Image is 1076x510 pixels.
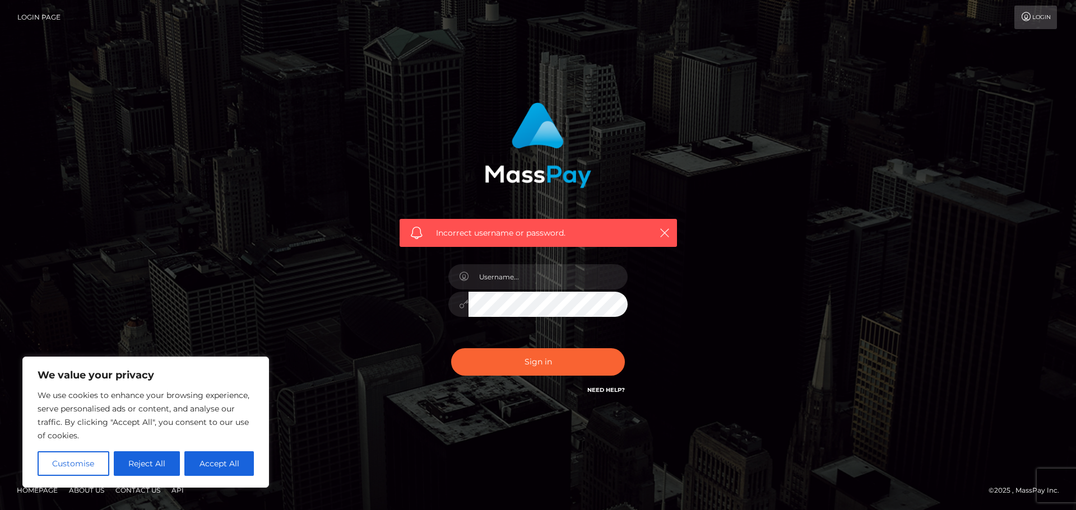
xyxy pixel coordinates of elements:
button: Sign in [451,348,625,376]
button: Customise [38,451,109,476]
a: Login Page [17,6,61,29]
button: Reject All [114,451,180,476]
img: MassPay Login [485,102,591,188]
a: Login [1014,6,1057,29]
span: Incorrect username or password. [436,227,641,239]
a: About Us [64,481,109,499]
a: Contact Us [111,481,165,499]
p: We value your privacy [38,368,254,382]
a: API [167,481,188,499]
a: Homepage [12,481,62,499]
input: Username... [469,264,628,289]
div: © 2025 , MassPay Inc. [989,484,1068,497]
a: Need Help? [587,386,625,394]
p: We use cookies to enhance your browsing experience, serve personalised ads or content, and analys... [38,389,254,442]
div: We value your privacy [22,357,269,488]
button: Accept All [184,451,254,476]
